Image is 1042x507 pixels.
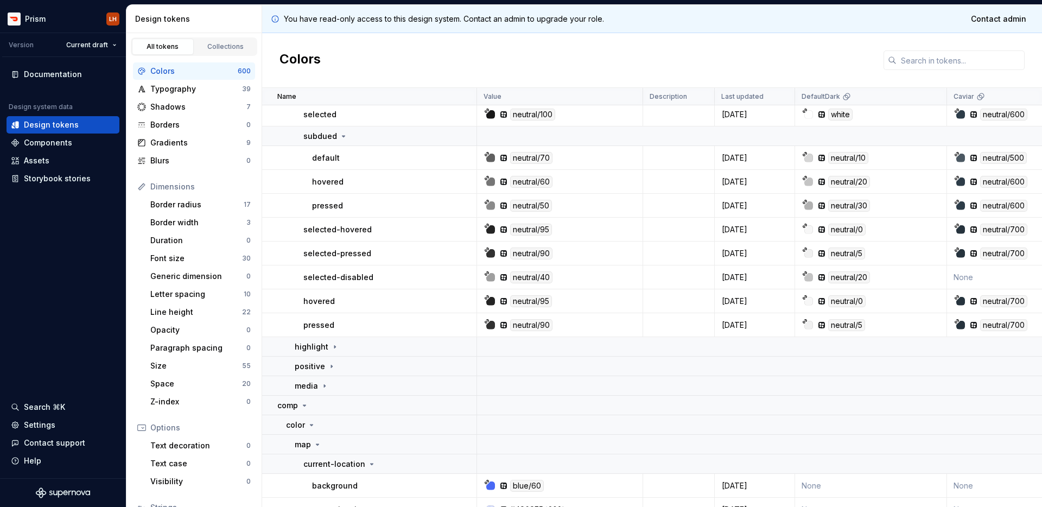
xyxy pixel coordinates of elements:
[828,271,870,283] div: neutral/20
[146,473,255,490] a: Visibility0
[61,37,122,53] button: Current draft
[242,362,251,370] div: 55
[150,458,246,469] div: Text case
[312,480,358,491] p: background
[510,295,552,307] div: neutral/95
[650,92,687,101] p: Description
[150,102,246,112] div: Shadows
[828,319,865,331] div: neutral/5
[246,103,251,111] div: 7
[510,109,555,121] div: neutral/100
[7,434,119,452] button: Contact support
[146,286,255,303] a: Letter spacing10
[146,321,255,339] a: Opacity0
[980,295,1027,307] div: neutral/700
[242,85,251,93] div: 39
[146,357,255,375] a: Size55
[312,200,343,211] p: pressed
[284,14,604,24] p: You have read-only access to this design system. Contact an admin to upgrade your role.
[246,236,251,245] div: 0
[828,295,866,307] div: neutral/0
[150,84,242,94] div: Typography
[146,339,255,357] a: Paragraph spacing0
[246,441,251,450] div: 0
[146,437,255,454] a: Text decoration0
[971,14,1026,24] span: Contact admin
[303,320,334,331] p: pressed
[24,402,65,413] div: Search ⌘K
[246,121,251,129] div: 0
[146,375,255,392] a: Space20
[150,378,242,389] div: Space
[150,476,246,487] div: Visibility
[2,7,124,30] button: PrismLH
[24,119,79,130] div: Design tokens
[146,303,255,321] a: Line height22
[150,235,246,246] div: Duration
[828,152,868,164] div: neutral/10
[150,119,246,130] div: Borders
[246,459,251,468] div: 0
[303,272,373,283] p: selected-disabled
[279,50,321,70] h2: Colors
[303,131,337,142] p: subdued
[303,296,335,307] p: hovered
[133,152,255,169] a: Blurs0
[24,69,82,80] div: Documentation
[312,153,340,163] p: default
[303,224,372,235] p: selected-hovered
[303,109,336,120] p: selected
[980,109,1027,121] div: neutral/600
[24,438,85,448] div: Contact support
[133,116,255,134] a: Borders0
[312,176,344,187] p: hovered
[24,173,91,184] div: Storybook stories
[7,134,119,151] a: Components
[510,248,552,259] div: neutral/90
[133,134,255,151] a: Gradients9
[980,248,1027,259] div: neutral/700
[828,176,870,188] div: neutral/20
[7,116,119,134] a: Design tokens
[246,344,251,352] div: 0
[510,480,544,492] div: blue/60
[828,200,870,212] div: neutral/30
[795,474,947,498] td: None
[980,319,1027,331] div: neutral/700
[150,271,246,282] div: Generic dimension
[7,416,119,434] a: Settings
[980,152,1027,164] div: neutral/500
[897,50,1025,70] input: Search in tokens...
[242,254,251,263] div: 30
[295,341,328,352] p: highlight
[242,379,251,388] div: 20
[7,170,119,187] a: Storybook stories
[295,361,325,372] p: positive
[146,455,255,472] a: Text case0
[715,480,794,491] div: [DATE]
[244,290,251,299] div: 10
[246,477,251,486] div: 0
[9,103,73,111] div: Design system data
[8,12,21,26] img: bd52d190-91a7-4889-9e90-eccda45865b1.png
[715,153,794,163] div: [DATE]
[510,224,552,236] div: neutral/95
[36,487,90,498] svg: Supernova Logo
[24,420,55,430] div: Settings
[133,98,255,116] a: Shadows7
[246,218,251,227] div: 3
[510,200,552,212] div: neutral/50
[150,137,246,148] div: Gradients
[24,155,49,166] div: Assets
[802,92,840,101] p: DefaultDark
[133,80,255,98] a: Typography39
[146,393,255,410] a: Z-index0
[715,224,794,235] div: [DATE]
[715,296,794,307] div: [DATE]
[150,360,242,371] div: Size
[303,248,371,259] p: selected-pressed
[246,156,251,165] div: 0
[199,42,253,51] div: Collections
[244,200,251,209] div: 17
[510,271,552,283] div: neutral/40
